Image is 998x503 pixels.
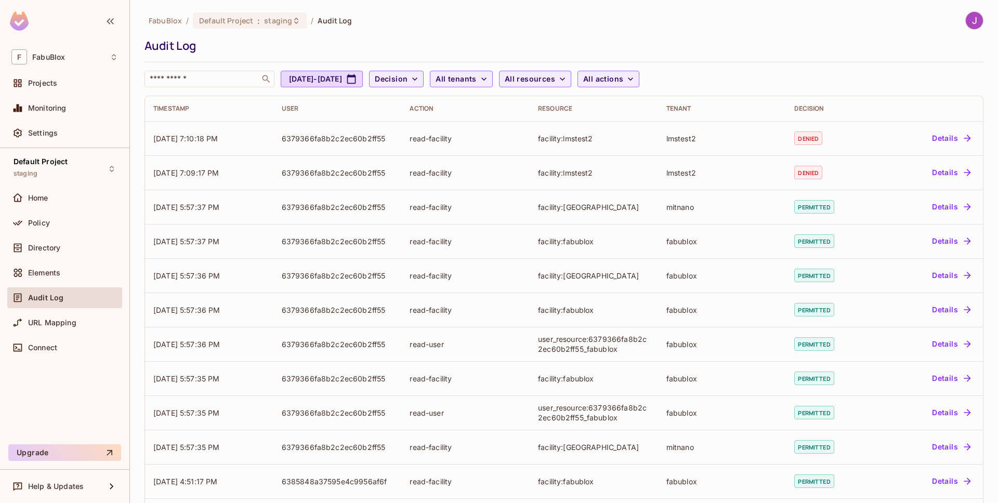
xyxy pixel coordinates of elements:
[410,339,521,349] div: read-user
[282,408,393,418] div: 6379366fa8b2c2ec60b2ff55
[28,482,84,491] span: Help & Updates
[928,370,975,387] button: Details
[28,269,60,277] span: Elements
[8,444,121,461] button: Upgrade
[666,236,778,246] div: fabublox
[145,38,978,54] div: Audit Log
[257,17,260,25] span: :
[282,104,393,113] div: User
[282,271,393,281] div: 6379366fa8b2c2ec60b2ff55
[794,269,834,282] span: permitted
[28,343,57,352] span: Connect
[538,271,650,281] div: facility:[GEOGRAPHIC_DATA]
[199,16,253,25] span: Default Project
[666,104,778,113] div: Tenant
[153,271,220,280] span: [DATE] 5:57:36 PM
[28,219,50,227] span: Policy
[410,104,521,113] div: Action
[538,476,650,486] div: facility:fabublox
[666,134,778,143] div: lmstest2
[794,372,834,385] span: permitted
[538,168,650,178] div: facility:lmstest2
[928,439,975,455] button: Details
[928,336,975,352] button: Details
[410,442,521,452] div: read-facility
[282,476,393,486] div: 6385848a37595e4c9956af6f
[282,305,393,315] div: 6379366fa8b2c2ec60b2ff55
[928,301,975,318] button: Details
[928,130,975,147] button: Details
[264,16,292,25] span: staging
[794,104,870,113] div: Decision
[10,11,29,31] img: SReyMgAAAABJRU5ErkJggg==
[282,202,393,212] div: 6379366fa8b2c2ec60b2ff55
[311,16,313,25] li: /
[282,442,393,452] div: 6379366fa8b2c2ec60b2ff55
[666,442,778,452] div: mitnano
[14,169,37,178] span: staging
[153,203,220,211] span: [DATE] 5:57:37 PM
[928,267,975,284] button: Details
[794,166,822,179] span: denied
[410,168,521,178] div: read-facility
[928,233,975,249] button: Details
[538,442,650,452] div: facility:[GEOGRAPHIC_DATA]
[794,131,822,145] span: denied
[538,104,650,113] div: Resource
[28,104,67,112] span: Monitoring
[666,408,778,418] div: fabublox
[375,73,408,86] span: Decision
[505,73,555,86] span: All resources
[153,237,220,246] span: [DATE] 5:57:37 PM
[928,164,975,181] button: Details
[410,134,521,143] div: read-facility
[28,294,63,302] span: Audit Log
[430,71,492,87] button: All tenants
[318,16,352,25] span: Audit Log
[153,306,220,314] span: [DATE] 5:57:36 PM
[28,129,58,137] span: Settings
[153,477,218,486] span: [DATE] 4:51:17 PM
[153,340,220,349] span: [DATE] 5:57:36 PM
[410,202,521,212] div: read-facility
[538,334,650,354] div: user_resource:6379366fa8b2c2ec60b2ff55_fabublox
[149,16,182,25] span: the active workspace
[499,71,571,87] button: All resources
[11,49,27,64] span: F
[666,168,778,178] div: lmstest2
[928,473,975,489] button: Details
[32,53,65,61] span: Workspace: FabuBlox
[928,404,975,421] button: Details
[410,271,521,281] div: read-facility
[14,157,68,166] span: Default Project
[153,374,220,383] span: [DATE] 5:57:35 PM
[153,104,265,113] div: Timestamp
[666,374,778,383] div: fabublox
[966,12,983,29] img: Jack Muller
[28,319,76,327] span: URL Mapping
[928,198,975,215] button: Details
[436,73,476,86] span: All tenants
[282,134,393,143] div: 6379366fa8b2c2ec60b2ff55
[794,234,834,248] span: permitted
[794,440,834,454] span: permitted
[538,305,650,315] div: facility:fabublox
[153,443,220,452] span: [DATE] 5:57:35 PM
[794,337,834,351] span: permitted
[186,16,189,25] li: /
[410,374,521,383] div: read-facility
[153,134,218,143] span: [DATE] 7:10:18 PM
[538,134,650,143] div: facility:lmstest2
[28,244,60,252] span: Directory
[410,476,521,486] div: read-facility
[666,271,778,281] div: fabublox
[538,236,650,246] div: facility:fabublox
[666,339,778,349] div: fabublox
[794,406,834,419] span: permitted
[666,476,778,486] div: fabublox
[410,408,521,418] div: read-user
[153,408,220,417] span: [DATE] 5:57:35 PM
[583,73,623,86] span: All actions
[410,305,521,315] div: read-facility
[369,71,424,87] button: Decision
